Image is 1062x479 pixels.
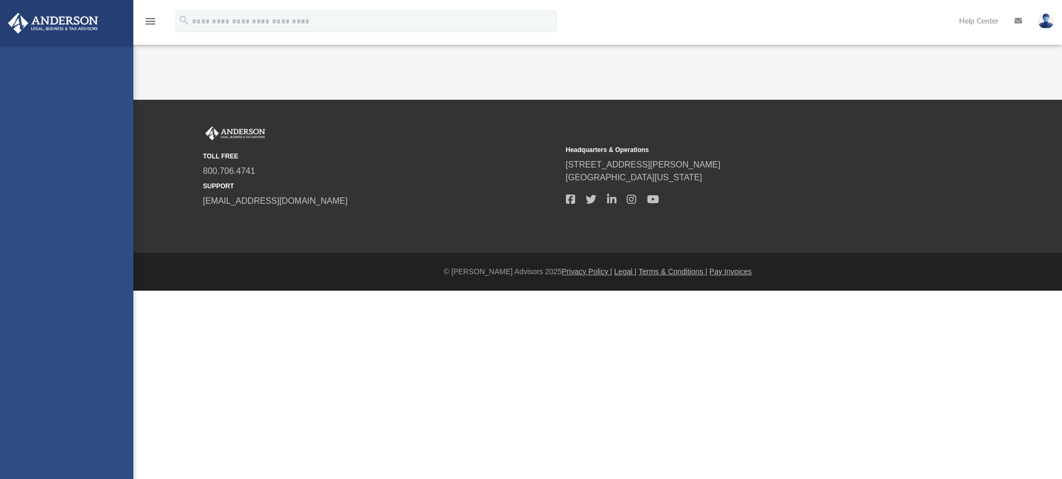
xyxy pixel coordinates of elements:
a: [GEOGRAPHIC_DATA][US_STATE] [566,173,702,182]
a: Privacy Policy | [562,267,612,276]
a: menu [144,20,157,28]
a: Pay Invoices [709,267,752,276]
img: Anderson Advisors Platinum Portal [5,13,101,34]
img: Anderson Advisors Platinum Portal [203,126,267,140]
a: Terms & Conditions | [638,267,707,276]
i: search [178,14,190,26]
small: SUPPORT [203,181,558,191]
a: Legal | [614,267,637,276]
div: © [PERSON_NAME] Advisors 2025 [133,266,1062,277]
a: [STREET_ADDRESS][PERSON_NAME] [566,160,721,169]
a: [EMAIL_ADDRESS][DOMAIN_NAME] [203,196,348,205]
small: Headquarters & Operations [566,145,921,155]
small: TOLL FREE [203,151,558,161]
img: User Pic [1038,13,1054,29]
a: 800.706.4741 [203,166,255,175]
i: menu [144,15,157,28]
